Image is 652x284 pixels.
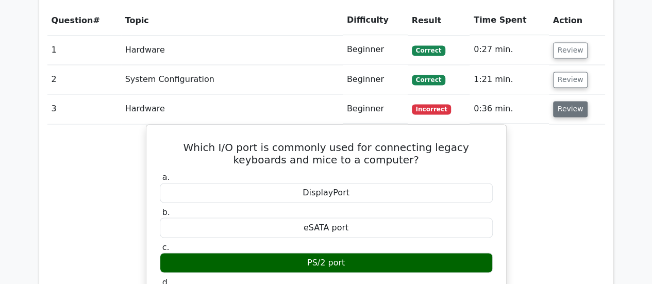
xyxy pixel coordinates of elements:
td: Hardware [121,35,343,64]
button: Review [553,101,588,117]
span: Correct [412,45,445,56]
th: Topic [121,6,343,35]
span: b. [162,207,170,216]
th: Time Spent [470,6,549,35]
th: # [47,6,121,35]
td: 1 [47,35,121,64]
td: 2 [47,65,121,94]
span: Question [52,15,93,25]
td: Beginner [343,94,408,124]
td: 3 [47,94,121,124]
th: Difficulty [343,6,408,35]
td: 0:36 min. [470,94,549,124]
div: DisplayPort [160,183,493,203]
span: Correct [412,75,445,85]
h5: Which I/O port is commonly used for connecting legacy keyboards and mice to a computer? [159,141,494,166]
td: 0:27 min. [470,35,549,64]
span: c. [162,242,170,252]
div: eSATA port [160,218,493,238]
td: Beginner [343,35,408,64]
td: 1:21 min. [470,65,549,94]
div: PS/2 port [160,253,493,273]
span: Incorrect [412,104,452,114]
td: Beginner [343,65,408,94]
th: Result [408,6,470,35]
td: Hardware [121,94,343,124]
td: System Configuration [121,65,343,94]
button: Review [553,72,588,88]
span: a. [162,172,170,182]
button: Review [553,42,588,58]
th: Action [549,6,605,35]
